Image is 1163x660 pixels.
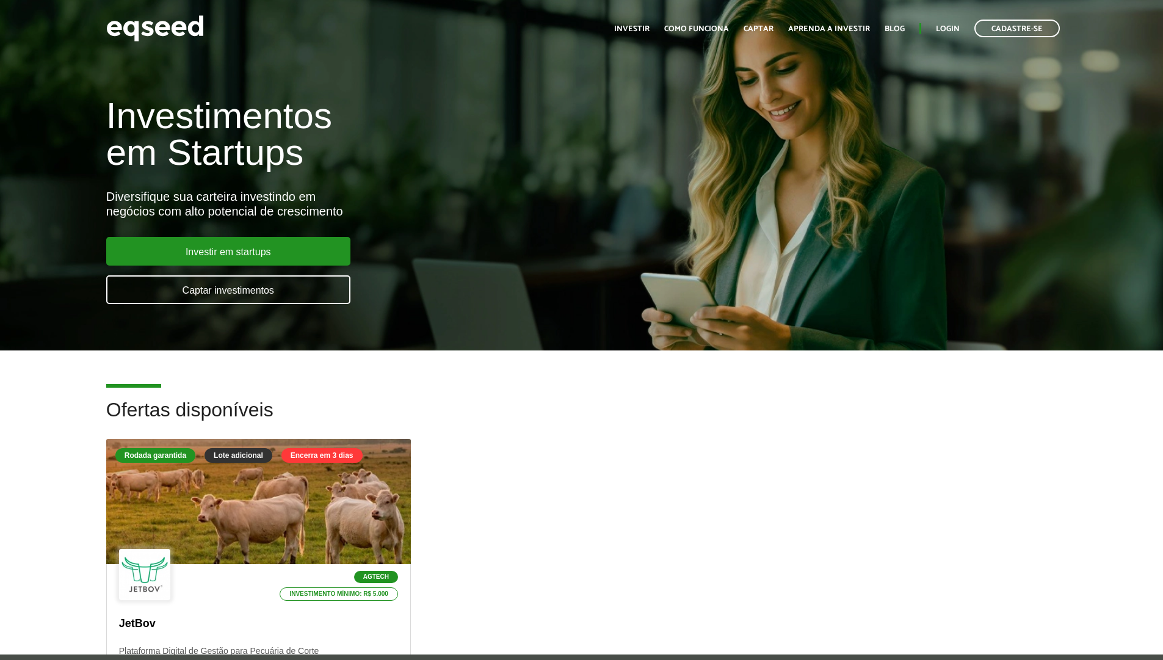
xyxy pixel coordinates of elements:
[106,189,670,219] div: Diversifique sua carteira investindo em negócios com alto potencial de crescimento
[106,12,204,45] img: EqSeed
[744,25,774,33] a: Captar
[936,25,960,33] a: Login
[788,25,870,33] a: Aprenda a investir
[280,587,398,601] p: Investimento mínimo: R$ 5.000
[974,20,1060,37] a: Cadastre-se
[281,448,363,463] div: Encerra em 3 dias
[106,399,1057,439] h2: Ofertas disponíveis
[115,448,195,463] div: Rodada garantida
[106,237,350,266] a: Investir em startups
[106,98,670,171] h1: Investimentos em Startups
[885,25,905,33] a: Blog
[614,25,650,33] a: Investir
[354,571,398,583] p: Agtech
[106,275,350,304] a: Captar investimentos
[205,448,272,463] div: Lote adicional
[664,25,729,33] a: Como funciona
[119,617,398,631] p: JetBov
